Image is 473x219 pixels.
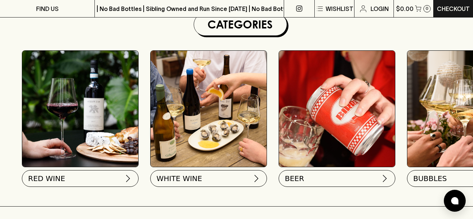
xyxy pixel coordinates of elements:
[156,173,202,184] span: WHITE WINE
[380,174,389,183] img: chevron-right.svg
[124,174,132,183] img: chevron-right.svg
[36,4,59,13] p: FIND US
[252,174,261,183] img: chevron-right.svg
[151,51,267,167] img: optimise
[279,51,395,167] img: BIRRA_GOOD-TIMES_INSTA-2 1/optimise?auth=Mjk3MjY0ODMzMw__
[197,16,284,32] h1: Categories
[326,4,353,13] p: Wishlist
[371,4,389,13] p: Login
[437,4,470,13] p: Checkout
[22,51,138,167] img: Red Wine Tasting
[28,173,65,184] span: RED WINE
[22,170,139,187] button: RED WINE
[285,173,304,184] span: BEER
[150,170,267,187] button: WHITE WINE
[451,197,458,204] img: bubble-icon
[396,4,414,13] p: $0.00
[279,170,395,187] button: BEER
[426,7,429,11] p: 0
[413,173,447,184] span: BUBBLES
